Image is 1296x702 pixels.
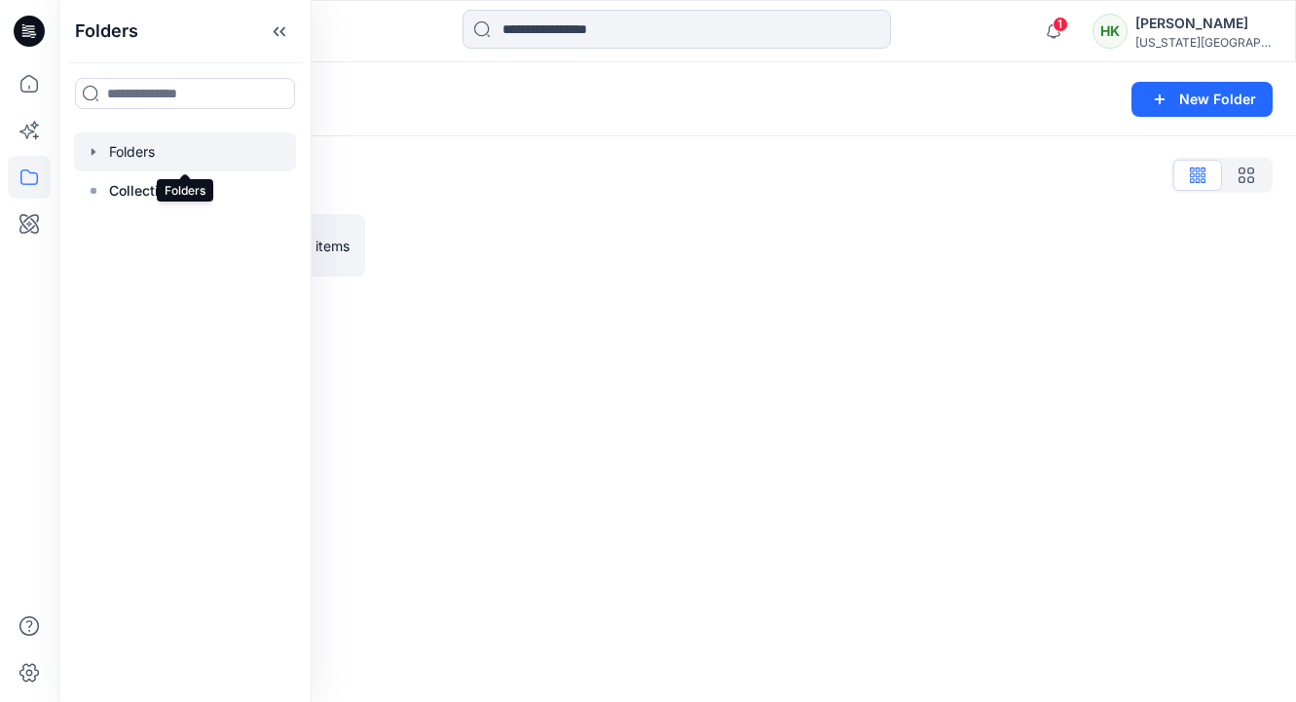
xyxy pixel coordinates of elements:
[1053,17,1068,32] span: 1
[109,179,182,203] p: Collections
[303,236,350,256] p: 0 items
[1135,35,1272,50] div: [US_STATE][GEOGRAPHIC_DATA]...
[1135,12,1272,35] div: [PERSON_NAME]
[1092,14,1128,49] div: HK
[1131,82,1273,117] button: New Folder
